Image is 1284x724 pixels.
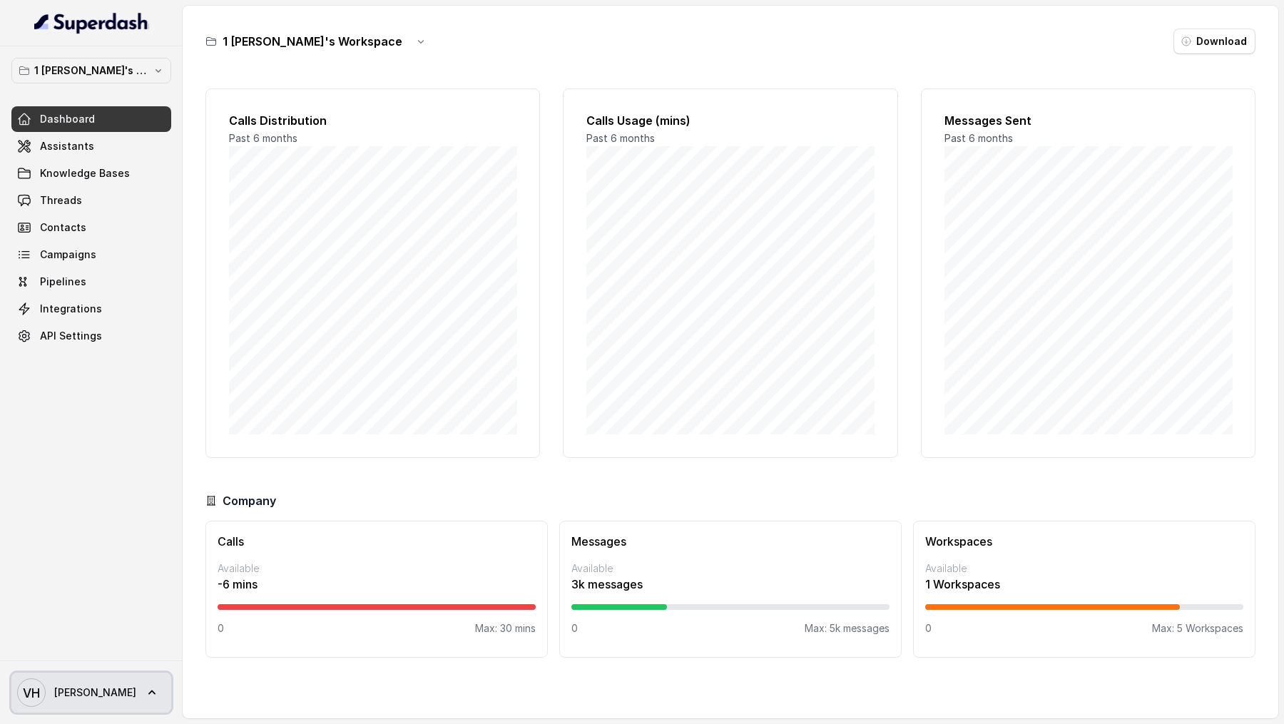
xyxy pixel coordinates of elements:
[571,576,890,593] p: 3k messages
[34,62,148,79] p: 1 [PERSON_NAME]'s Workspace
[218,533,536,550] h3: Calls
[805,621,890,636] p: Max: 5k messages
[223,33,402,50] h3: 1 [PERSON_NAME]'s Workspace
[925,621,932,636] p: 0
[586,132,655,144] span: Past 6 months
[925,533,1243,550] h3: Workspaces
[11,673,171,713] a: [PERSON_NAME]
[40,220,86,235] span: Contacts
[218,576,536,593] p: -6 mins
[40,166,130,180] span: Knowledge Bases
[229,112,516,129] h2: Calls Distribution
[23,685,40,700] text: VH
[571,621,578,636] p: 0
[1173,29,1255,54] button: Download
[571,533,890,550] h3: Messages
[11,106,171,132] a: Dashboard
[218,621,224,636] p: 0
[40,193,82,208] span: Threads
[1152,621,1243,636] p: Max: 5 Workspaces
[34,11,149,34] img: light.svg
[11,160,171,186] a: Knowledge Bases
[40,248,96,262] span: Campaigns
[11,215,171,240] a: Contacts
[218,561,536,576] p: Available
[11,188,171,213] a: Threads
[925,561,1243,576] p: Available
[11,133,171,159] a: Assistants
[586,112,874,129] h2: Calls Usage (mins)
[11,58,171,83] button: 1 [PERSON_NAME]'s Workspace
[925,576,1243,593] p: 1 Workspaces
[229,132,297,144] span: Past 6 months
[223,492,276,509] h3: Company
[11,242,171,267] a: Campaigns
[54,685,136,700] span: [PERSON_NAME]
[11,269,171,295] a: Pipelines
[40,329,102,343] span: API Settings
[40,302,102,316] span: Integrations
[11,323,171,349] a: API Settings
[944,112,1232,129] h2: Messages Sent
[944,132,1013,144] span: Past 6 months
[571,561,890,576] p: Available
[40,112,95,126] span: Dashboard
[40,139,94,153] span: Assistants
[40,275,86,289] span: Pipelines
[475,621,536,636] p: Max: 30 mins
[11,296,171,322] a: Integrations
